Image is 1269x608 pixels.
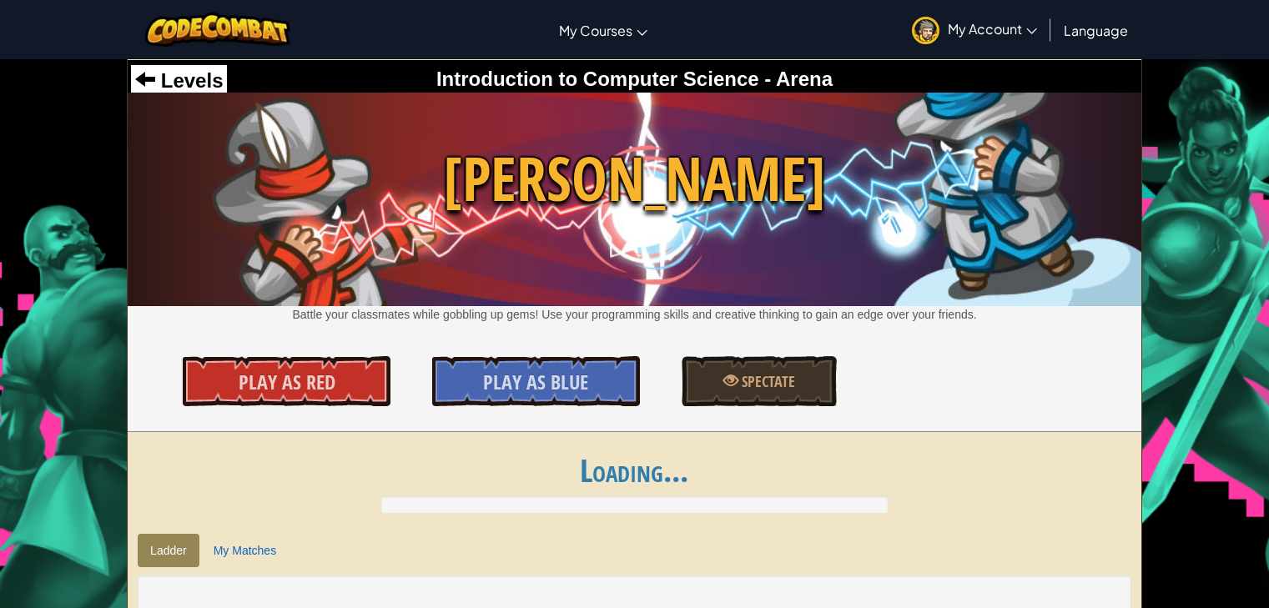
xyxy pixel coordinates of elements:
[155,69,223,92] span: Levels
[483,369,588,395] span: Play As Blue
[128,306,1141,323] p: Battle your classmates while gobbling up gems! Use your programming skills and creative thinking ...
[948,20,1037,38] span: My Account
[912,17,939,44] img: avatar
[128,453,1141,488] h1: Loading...
[128,136,1141,222] span: [PERSON_NAME]
[904,3,1045,56] a: My Account
[1055,8,1136,53] a: Language
[682,356,838,406] a: Spectate
[239,369,335,395] span: Play As Red
[201,534,289,567] a: My Matches
[551,8,656,53] a: My Courses
[135,69,223,92] a: Levels
[436,68,759,90] span: Introduction to Computer Science
[145,13,291,47] img: CodeCombat logo
[759,68,833,90] span: - Arena
[1064,22,1128,39] span: Language
[738,371,795,392] span: Spectate
[128,93,1141,306] img: Wakka Maul
[138,534,199,567] a: Ladder
[559,22,632,39] span: My Courses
